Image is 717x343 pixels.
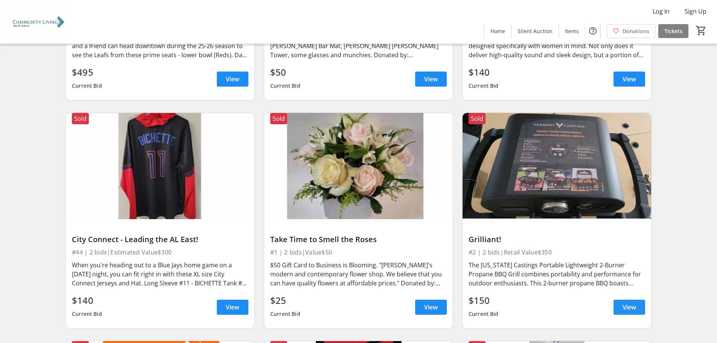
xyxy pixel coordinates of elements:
span: Log In [653,7,670,16]
div: $140 [469,66,499,79]
span: Tickets [664,27,682,35]
a: View [217,72,248,87]
button: Help [585,23,600,38]
span: Items [565,27,579,35]
img: Take Time to Smell the Roses [264,113,453,219]
button: Cart [694,24,708,37]
div: $150 [469,294,499,307]
img: City Connect - Leading the AL East! [66,113,254,219]
span: Home [490,27,505,35]
div: The [US_STATE] Castings Portable Lightweight 2-Burner Propane BBQ Grill combines portability and ... [469,261,645,288]
div: $495 [72,66,102,79]
a: View [217,300,248,315]
button: Log In [647,5,676,17]
img: Grilliant! [463,113,651,219]
div: Current Bid [72,79,102,93]
div: Take Time to Smell the Roses [270,235,447,244]
span: View [623,75,636,84]
div: $140 [72,294,102,307]
div: #44 | 2 bids | Estimated Value $300 [72,247,248,258]
a: View [415,300,447,315]
a: Donations [607,24,655,38]
span: View [424,303,438,312]
div: Current Bid [469,79,499,93]
div: $50 Gift Card to Business is Blooming. "[PERSON_NAME]'s modern and contemporary flower shop. We b... [270,261,447,288]
div: Grilliant! [469,235,645,244]
a: Silent Auction [511,24,559,38]
div: City Connect - Leading the AL East! [72,235,248,244]
div: Earbuds - Introducing the OVIA SD, the AI featured ear pod designed specifically with women in mi... [469,32,645,59]
a: Items [559,24,585,38]
a: View [415,72,447,87]
a: View [613,72,645,87]
span: View [424,75,438,84]
div: Sold [72,113,89,124]
a: Home [484,24,511,38]
button: Sign Up [679,5,712,17]
span: Silent Auction [518,27,553,35]
div: We're going to round 3 this year - we just have to beLeaf! You and a friend can head downtown dur... [72,32,248,59]
div: $25 [270,294,300,307]
span: Donations [623,27,649,35]
div: This Tequila basket includes 1 bottle of [PERSON_NAME], 1 [PERSON_NAME] Bar Mat, [PERSON_NAME] [P... [270,32,447,59]
span: View [226,303,239,312]
div: Current Bid [72,307,102,321]
div: Sold [469,113,486,124]
div: Current Bid [270,79,300,93]
div: Current Bid [469,307,499,321]
span: View [623,303,636,312]
span: View [226,75,239,84]
div: Current Bid [270,307,300,321]
div: #2 | 2 bids | Retail Value $350 [469,247,645,258]
img: Community Living North Halton's Logo [5,3,72,41]
div: #1 | 2 bids | Value $50 [270,247,447,258]
a: Tickets [658,24,688,38]
div: When you're heading out to a Blue Jays home game on a [DATE] night, you can fit right in with the... [72,261,248,288]
span: Sign Up [685,7,706,16]
div: $50 [270,66,300,79]
a: View [613,300,645,315]
div: Sold [270,113,287,124]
